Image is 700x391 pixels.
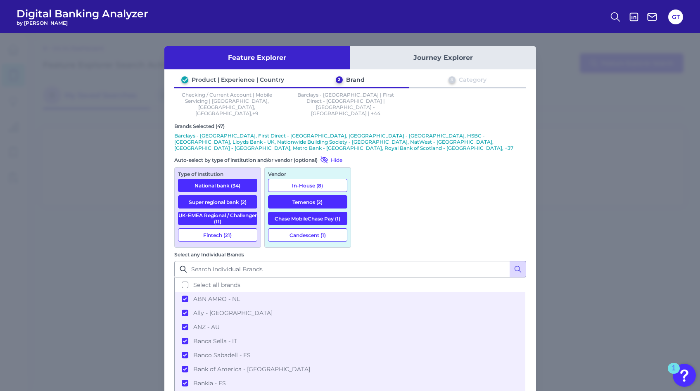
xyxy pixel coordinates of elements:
span: Banco Sabadell - ES [193,351,251,359]
p: Barclays - [GEOGRAPHIC_DATA] | First Direct - [GEOGRAPHIC_DATA] | [GEOGRAPHIC_DATA] - [GEOGRAPHIC... [293,92,399,116]
button: Banca Sella - IT [175,334,525,348]
button: ABN AMRO - NL [175,292,525,306]
div: Brand [346,76,365,83]
div: Vendor [268,171,347,177]
button: Feature Explorer [164,46,350,69]
button: Ally - [GEOGRAPHIC_DATA] [175,306,525,320]
input: Search Individual Brands [174,261,526,277]
button: In-House (8) [268,179,347,192]
button: Bank of America - [GEOGRAPHIC_DATA] [175,362,525,376]
div: 1 [672,368,676,379]
div: Auto-select by type of institution and/or vendor (optional) [174,156,351,164]
button: Open Resource Center, 1 new notification [673,364,696,387]
label: Select any Individual Brands [174,251,244,258]
div: 3 [448,76,456,83]
div: Product | Experience | Country [192,76,284,83]
button: Candescent (1) [268,228,347,242]
div: Category [459,76,486,83]
button: Hide [318,156,342,164]
button: UK-EMEA Regional / Challenger (11) [178,212,257,225]
span: Select all brands [193,281,240,289]
button: Banco Sabadell - ES [175,348,525,362]
button: GT [668,9,683,24]
button: Bankia - ES [175,376,525,390]
span: ANZ - AU [193,323,220,331]
button: National bank (34) [178,179,257,192]
span: Ally - [GEOGRAPHIC_DATA] [193,309,273,317]
span: Bankia - ES [193,379,226,387]
button: Chase MobileChase Pay (1) [268,212,347,225]
button: Fintech (21) [178,228,257,242]
span: Banca Sella - IT [193,337,237,345]
p: Barclays - [GEOGRAPHIC_DATA], First Direct - [GEOGRAPHIC_DATA], [GEOGRAPHIC_DATA] - [GEOGRAPHIC_D... [174,133,526,151]
button: Temenos (2) [268,195,347,209]
span: Bank of America - [GEOGRAPHIC_DATA] [193,365,310,373]
span: ABN AMRO - NL [193,295,240,303]
div: Type of Institution [178,171,257,177]
div: Brands Selected (47) [174,123,526,129]
div: 2 [336,76,343,83]
p: Checking / Current Account | Mobile Servicing | [GEOGRAPHIC_DATA],[GEOGRAPHIC_DATA],[GEOGRAPHIC_D... [174,92,280,116]
button: Super regional bank (2) [178,195,257,209]
span: by [PERSON_NAME] [17,20,148,26]
button: ANZ - AU [175,320,525,334]
button: Journey Explorer [350,46,536,69]
button: Select all brands [175,278,525,292]
span: Digital Banking Analyzer [17,7,148,20]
